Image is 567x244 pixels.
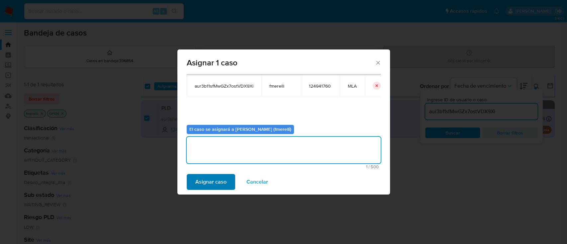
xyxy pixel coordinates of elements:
[195,83,253,89] span: aur3b11sfMwGZx7ostVDX9Xi
[238,174,277,190] button: Cancelar
[195,175,227,189] span: Asignar caso
[348,83,357,89] span: MLA
[189,126,291,132] b: El caso se asignará a [PERSON_NAME] (fmerelli)
[246,175,268,189] span: Cancelar
[373,82,381,90] button: icon-button
[187,174,235,190] button: Asignar caso
[189,165,379,169] span: Máximo 500 caracteres
[187,59,375,67] span: Asignar 1 caso
[309,83,332,89] span: 124941760
[177,49,390,195] div: assign-modal
[269,83,293,89] span: fmerelli
[375,59,381,65] button: Cerrar ventana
